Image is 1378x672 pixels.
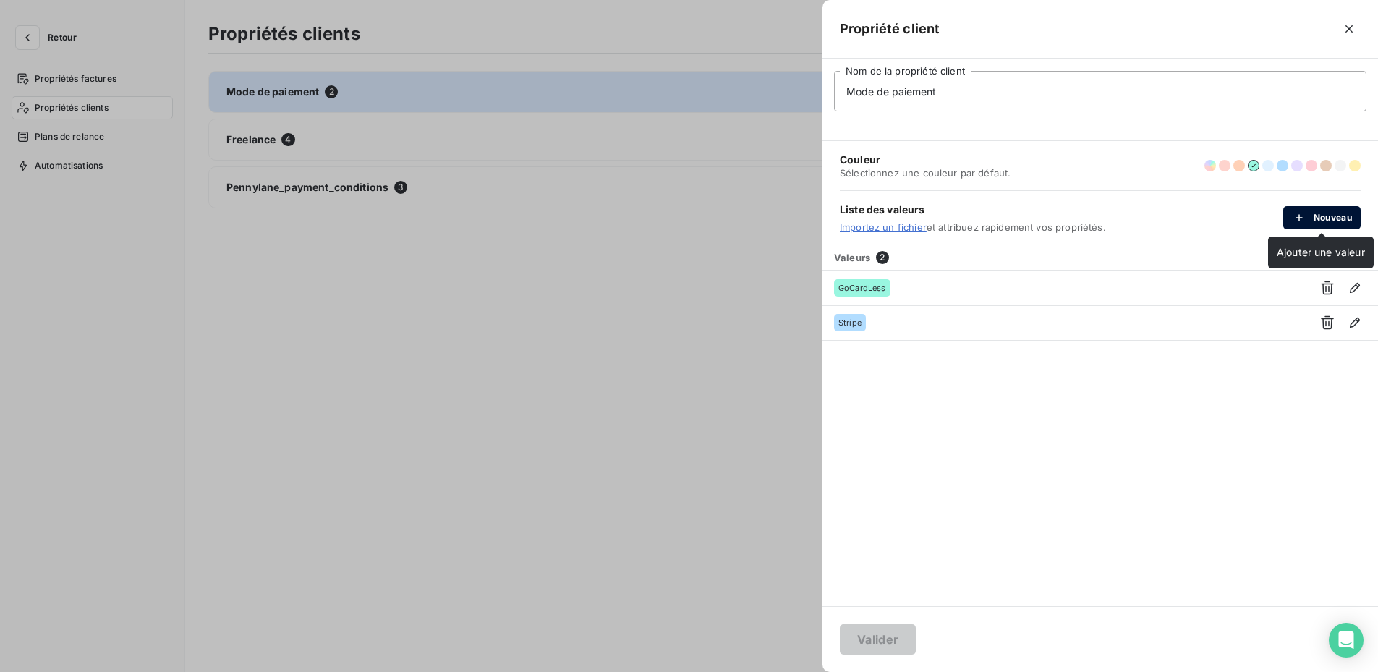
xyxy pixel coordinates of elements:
span: Liste des valeurs [840,203,1283,217]
h5: Propriété client [840,19,940,39]
span: GoCardLess [838,284,886,292]
button: Nouveau [1283,206,1361,229]
a: Importez un fichier [840,221,927,233]
span: Sélectionnez une couleur par défaut. [840,167,1011,179]
input: placeholder [834,71,1366,111]
span: Couleur [840,153,1011,167]
button: Valider [840,624,916,655]
div: Valeurs [825,250,1301,265]
span: et attribuez rapidement vos propriétés. [840,221,1283,233]
span: Ajouter une valeur [1277,246,1365,258]
span: 2 [876,251,889,264]
span: Stripe [838,318,862,327]
div: Open Intercom Messenger [1329,623,1364,658]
